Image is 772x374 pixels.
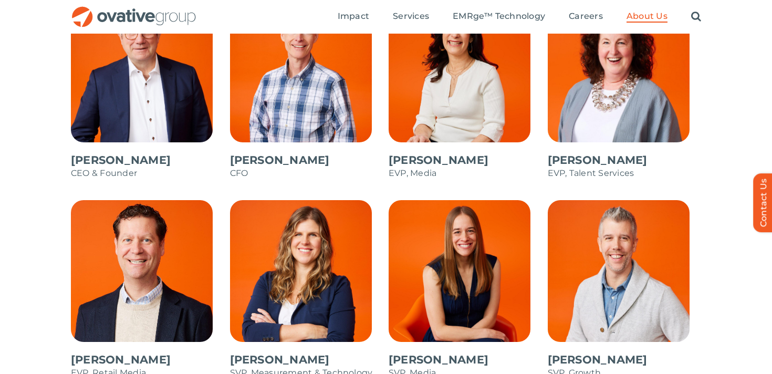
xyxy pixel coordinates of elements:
span: About Us [627,11,667,22]
span: Services [393,11,429,22]
a: OG_Full_horizontal_RGB [71,5,197,15]
span: EMRge™ Technology [453,11,545,22]
a: Careers [569,11,603,23]
a: Impact [338,11,369,23]
a: Services [393,11,429,23]
span: Impact [338,11,369,22]
a: About Us [627,11,667,23]
a: Search [691,11,701,23]
span: Careers [569,11,603,22]
a: EMRge™ Technology [453,11,545,23]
